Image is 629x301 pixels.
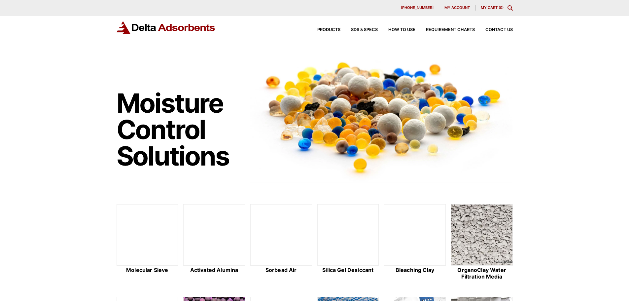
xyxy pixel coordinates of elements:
span: Contact Us [485,28,513,32]
span: Products [317,28,340,32]
span: SDS & SPECS [351,28,378,32]
a: My account [439,5,475,11]
h2: Sorbead Air [250,267,312,273]
span: [PHONE_NUMBER] [401,6,434,10]
a: Activated Alumina [183,204,245,281]
span: Requirement Charts [426,28,475,32]
h2: Silica Gel Desiccant [317,267,379,273]
a: Products [307,28,340,32]
a: OrganoClay Water Filtration Media [451,204,513,281]
h2: Bleaching Clay [384,267,446,273]
a: Silica Gel Desiccant [317,204,379,281]
h2: Activated Alumina [183,267,245,273]
h2: OrganoClay Water Filtration Media [451,267,513,280]
a: Molecular Sieve [117,204,178,281]
a: Contact Us [475,28,513,32]
a: [PHONE_NUMBER] [396,5,439,11]
h2: Molecular Sieve [117,267,178,273]
a: Bleaching Clay [384,204,446,281]
div: Toggle Modal Content [507,5,513,11]
span: 0 [500,5,502,10]
span: My account [444,6,470,10]
a: SDS & SPECS [340,28,378,32]
a: Requirement Charts [415,28,475,32]
a: My Cart (0) [481,5,504,10]
img: Delta Adsorbents [117,21,216,34]
img: Image [250,50,513,183]
a: Sorbead Air [250,204,312,281]
span: How to Use [388,28,415,32]
a: How to Use [378,28,415,32]
h1: Moisture Control Solutions [117,90,244,169]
